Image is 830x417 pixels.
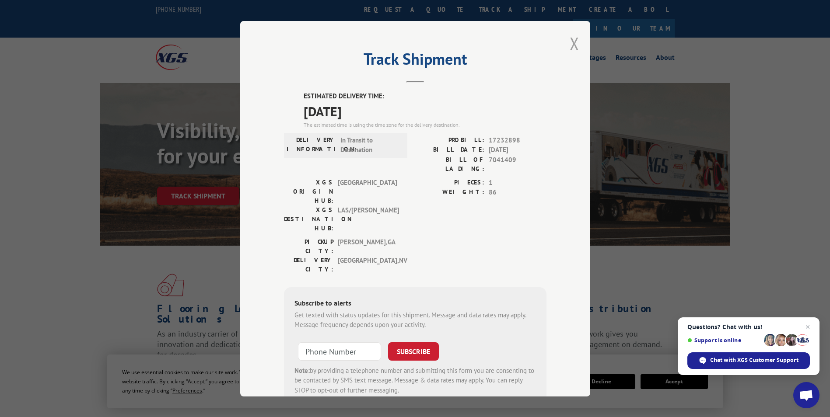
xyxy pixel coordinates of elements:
[802,322,813,332] span: Close chat
[415,145,484,155] label: BILL DATE:
[304,121,546,129] div: The estimated time is using the time zone for the delivery destination.
[304,101,546,121] span: [DATE]
[710,356,798,364] span: Chat with XGS Customer Support
[489,135,546,145] span: 17232898
[388,342,439,360] button: SUBSCRIBE
[489,155,546,173] span: 7041409
[415,177,484,188] label: PIECES:
[415,188,484,198] label: WEIGHT:
[793,382,819,408] div: Open chat
[304,91,546,101] label: ESTIMATED DELIVERY TIME:
[294,365,536,395] div: by providing a telephone number and submitting this form you are consenting to be contacted by SM...
[415,155,484,173] label: BILL OF LADING:
[687,337,761,344] span: Support is online
[489,177,546,188] span: 1
[284,237,333,255] label: PICKUP CITY:
[284,205,333,233] label: XGS DESTINATION HUB:
[338,237,397,255] span: [PERSON_NAME] , GA
[338,205,397,233] span: LAS/[PERSON_NAME]
[340,135,399,155] span: In Transit to Destination
[338,255,397,274] span: [GEOGRAPHIC_DATA] , NV
[287,135,336,155] label: DELIVERY INFORMATION:
[489,145,546,155] span: [DATE]
[687,352,810,369] div: Chat with XGS Customer Support
[338,177,397,205] span: [GEOGRAPHIC_DATA]
[687,323,810,330] span: Questions? Chat with us!
[489,188,546,198] span: 86
[294,310,536,330] div: Get texted with status updates for this shipment. Message and data rates may apply. Message frequ...
[284,255,333,274] label: DELIVERY CITY:
[284,177,333,205] label: XGS ORIGIN HUB:
[298,342,381,360] input: Phone Number
[294,297,536,310] div: Subscribe to alerts
[415,135,484,145] label: PROBILL:
[570,32,579,55] button: Close modal
[284,53,546,69] h2: Track Shipment
[294,366,310,374] strong: Note:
